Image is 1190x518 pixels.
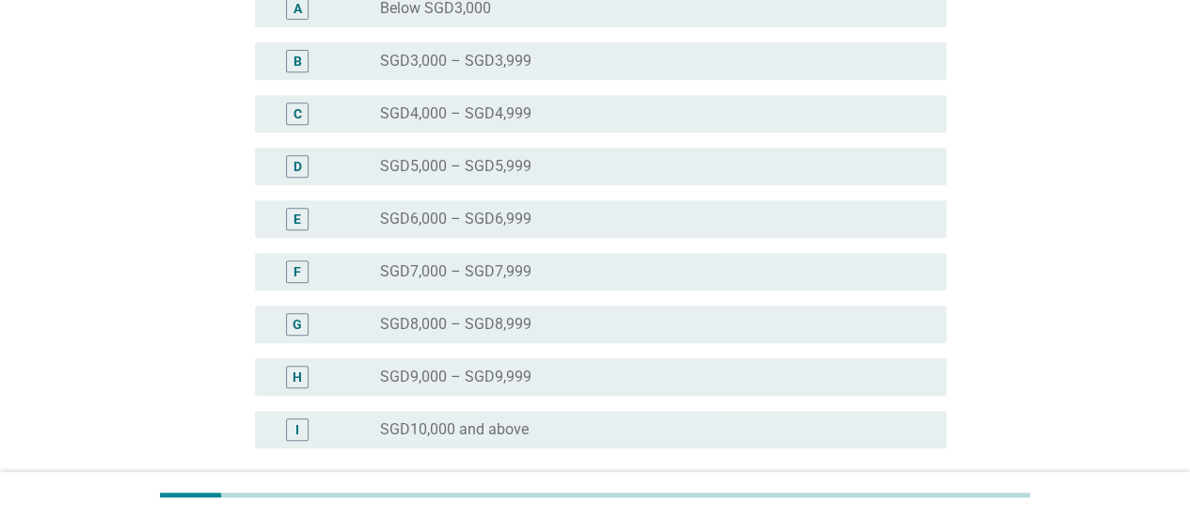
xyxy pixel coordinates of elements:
div: B [294,51,302,71]
label: SGD4,000 – SGD4,999 [380,104,532,123]
div: D [294,156,302,176]
div: E [294,209,301,228]
div: C [294,103,302,123]
div: H [293,367,302,386]
label: SGD9,000 – SGD9,999 [380,368,532,386]
label: SGD7,000 – SGD7,999 [380,262,532,281]
label: SGD3,000 – SGD3,999 [380,52,532,71]
label: SGD6,000 – SGD6,999 [380,210,532,228]
div: I [295,419,299,439]
label: SGD5,000 – SGD5,999 [380,157,532,176]
label: SGD8,000 – SGD8,999 [380,315,532,334]
label: SGD10,000 and above [380,420,529,439]
div: F [294,261,301,281]
div: G [293,314,302,334]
